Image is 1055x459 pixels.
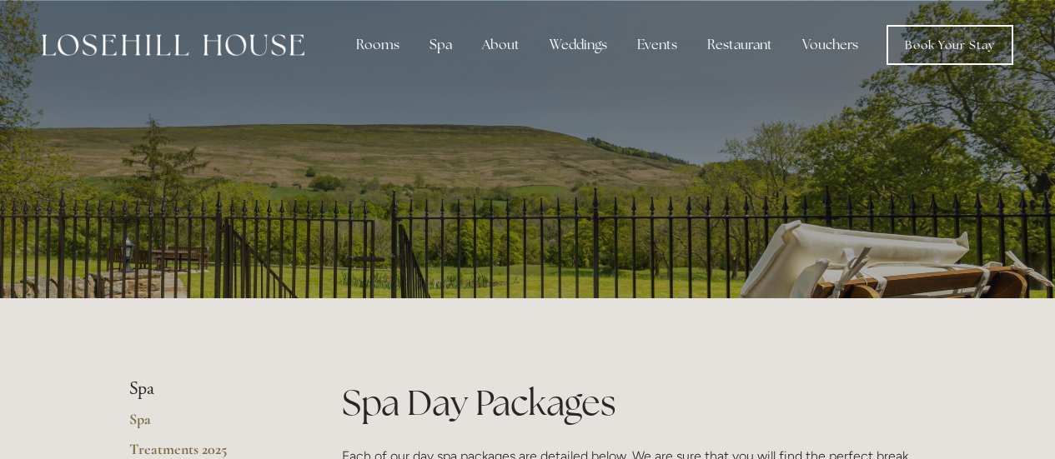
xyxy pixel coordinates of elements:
div: Rooms [343,28,413,62]
div: Events [624,28,691,62]
div: About [469,28,533,62]
div: Weddings [536,28,620,62]
a: Spa [129,410,289,440]
img: Losehill House [42,34,304,56]
li: Spa [129,378,289,400]
div: Spa [416,28,465,62]
div: Restaurant [694,28,786,62]
a: Vouchers [789,28,872,62]
a: Book Your Stay [887,25,1013,65]
h1: Spa Day Packages [342,378,927,427]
